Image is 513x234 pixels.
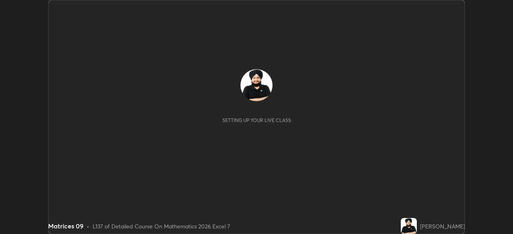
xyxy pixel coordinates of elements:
div: [PERSON_NAME] [420,222,465,230]
img: 49c44c0c82fd49ed8593eb54a93dce6e.jpg [401,218,417,234]
div: Matrices 09 [48,221,83,231]
div: L137 of Detailed Course On Mathematics 2026 Excel 7 [93,222,230,230]
img: 49c44c0c82fd49ed8593eb54a93dce6e.jpg [240,69,273,101]
div: • [87,222,89,230]
div: Setting up your live class [222,117,291,123]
